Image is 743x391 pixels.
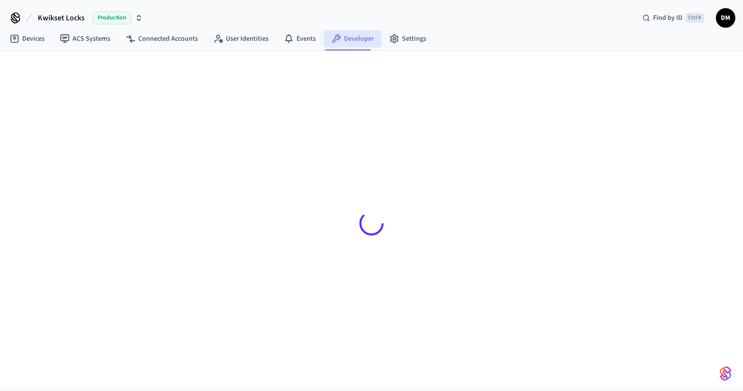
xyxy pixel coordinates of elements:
a: Connected Accounts [118,30,206,47]
span: DM [717,9,734,27]
div: Find by IDCtrl K [635,9,712,27]
a: User Identities [206,30,276,47]
a: ACS Systems [52,30,118,47]
a: Developer [324,30,382,47]
span: Find by ID [653,13,683,23]
a: Settings [382,30,434,47]
img: SeamLogoGradient.69752ec5.svg [720,366,731,381]
span: Production [92,12,131,24]
button: DM [716,8,735,28]
span: Ctrl K [685,13,704,23]
span: Kwikset Locks [38,12,85,24]
a: Devices [2,30,52,47]
a: Events [276,30,324,47]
